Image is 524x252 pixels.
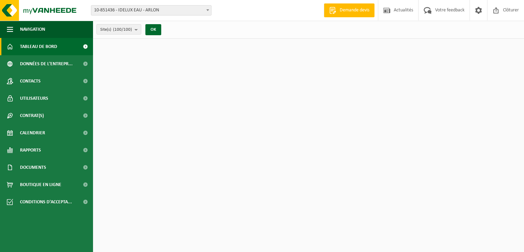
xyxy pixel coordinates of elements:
[96,24,141,35] button: Site(s)(100/100)
[324,3,374,17] a: Demande devis
[100,25,132,35] span: Site(s)
[20,176,61,193] span: Boutique en ligne
[91,6,211,15] span: 10-851436 - IDELUX EAU - ARLON
[91,5,212,16] span: 10-851436 - IDELUX EAU - ARLON
[20,107,44,124] span: Contrat(s)
[20,38,57,55] span: Tableau de bord
[20,55,73,72] span: Données de l'entrepr...
[20,193,72,211] span: Conditions d'accepta...
[20,72,41,90] span: Contacts
[20,142,41,159] span: Rapports
[20,124,45,142] span: Calendrier
[20,21,45,38] span: Navigation
[145,24,161,35] button: OK
[338,7,371,14] span: Demande devis
[20,159,46,176] span: Documents
[20,90,48,107] span: Utilisateurs
[113,27,132,32] count: (100/100)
